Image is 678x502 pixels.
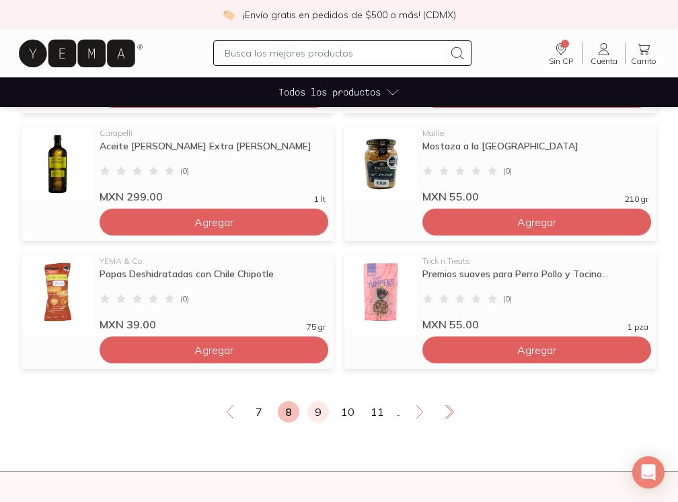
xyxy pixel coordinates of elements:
span: ( 0 ) [503,295,512,303]
span: Agregar [517,343,556,357]
div: Premios suaves para Perro Pollo y Tocino... [422,268,648,292]
span: MXN 39.00 [100,318,156,331]
img: Premios suaves para Perro Pollo y Tocino Trick&Treats [344,256,417,328]
div: Open Intercom Messenger [632,456,665,489]
a: 9 [307,401,329,423]
a: Cuenta [582,41,625,65]
span: ( 0 ) [503,167,512,175]
span: 1 lt [314,195,326,203]
span: 75 gr [307,323,326,331]
button: Agregar [422,209,651,236]
div: Mostaza a la [GEOGRAPHIC_DATA] [422,140,648,164]
span: MXN 299.00 [100,190,163,203]
div: YEMA & Co [100,257,326,265]
span: Carrito [631,56,656,66]
span: 210 gr [625,195,648,203]
img: check [223,9,235,21]
img: Aceite-de-Oliva-Extra-Virgen-Carapelli [22,128,94,201]
div: Papas Deshidratadas con Chile Chipotle [100,268,326,292]
span: ( 0 ) [180,167,189,175]
img: Papas Deshidratadas con Chile Chipotle [22,256,94,328]
span: Agregar [517,215,556,229]
p: ¡Envío gratis en pedidos de $500 o más! (CDMX) [243,8,456,22]
span: ... [396,405,401,419]
a: Carrito [626,41,662,65]
span: MXN 55.00 [422,190,479,203]
input: Busca los mejores productos [225,45,444,61]
span: 1 pza [628,323,648,331]
span: MXN 55.00 [422,318,479,331]
a: 7 [248,401,270,423]
a: Aceite-de-Oliva-Extra-Virgen-CarapelliCarapelliAceite [PERSON_NAME] Extra [PERSON_NAME](0)MXN 299... [22,124,334,203]
div: Aceite [PERSON_NAME] Extra [PERSON_NAME] [100,140,326,164]
span: Sin CP [549,56,573,66]
div: Trick n Treats [422,257,648,265]
img: mostaza a la antigua [344,128,417,201]
button: Agregar [100,336,328,363]
a: 11 [367,401,388,423]
span: Agregar [194,215,233,229]
span: Todos los productos [278,85,381,99]
div: Carapelli [100,129,326,137]
span: ( 0 ) [180,295,189,303]
a: Papas Deshidratadas con Chile ChipotleYEMA & CoPapas Deshidratadas con Chile Chipotle(0)MXN 39.00... [22,252,334,331]
button: Agregar [422,336,651,363]
span: Cuenta [591,56,617,66]
span: Agregar [194,343,233,357]
div: Maille [422,129,648,137]
a: Dirección no especificada [539,41,582,65]
a: Premios suaves para Perro Pollo y Tocino Trick&TreatsTrick n TreatsPremios suaves para Perro Poll... [344,252,656,331]
button: Agregar [100,209,328,236]
a: 10 [337,401,359,423]
a: 8 [278,401,299,423]
a: mostaza a la antiguaMailleMostaza a la [GEOGRAPHIC_DATA](0)MXN 55.00210 gr [344,124,656,203]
